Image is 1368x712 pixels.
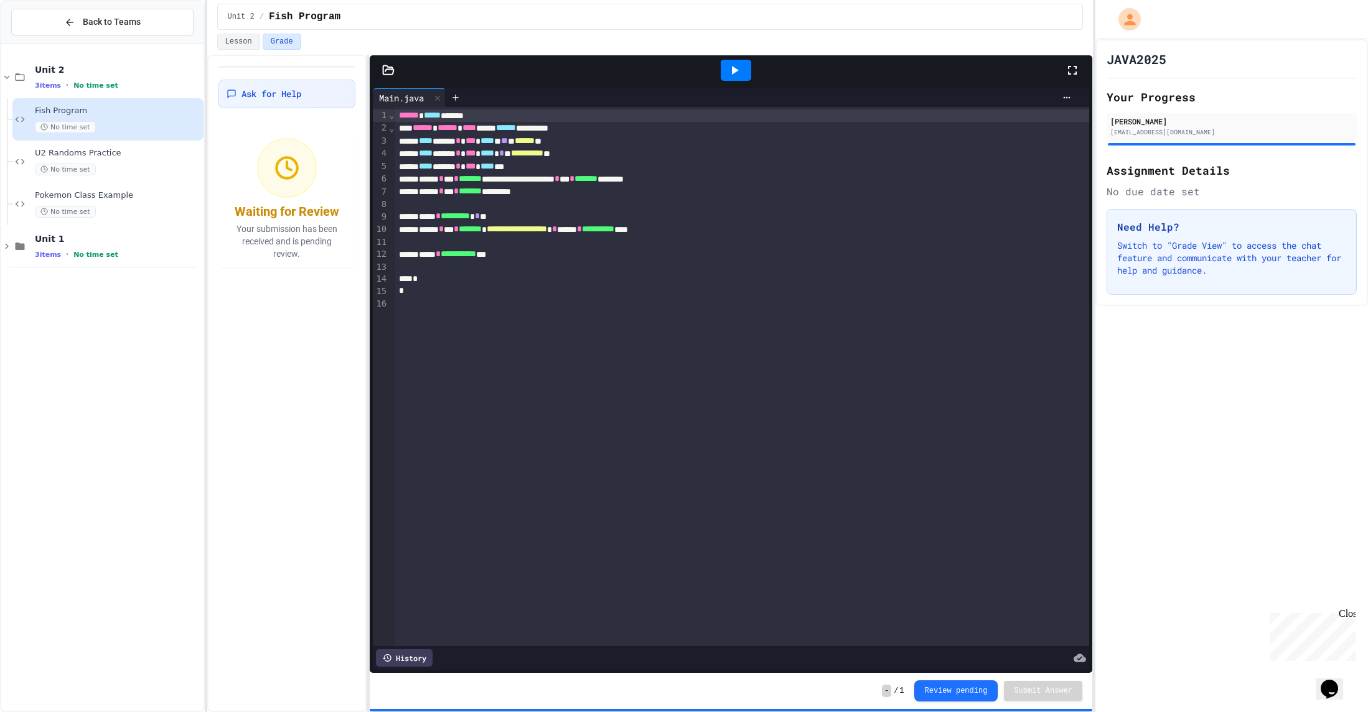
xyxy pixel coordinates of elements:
iframe: chat widget [1316,662,1356,700]
h2: Assignment Details [1107,162,1357,179]
span: Unit 2 [35,64,201,75]
div: History [376,649,433,667]
h2: Your Progress [1107,88,1357,106]
span: 3 items [35,81,61,90]
span: Unit 1 [35,233,201,244]
span: • [66,249,68,259]
span: - [882,685,891,697]
div: 8 [373,198,388,211]
div: 4 [373,147,388,160]
div: 10 [373,223,388,236]
span: No time set [73,251,118,259]
span: / [894,686,898,696]
span: Submit Answer [1014,686,1072,696]
div: Main.java [373,91,430,104]
span: Back to Teams [83,16,141,29]
p: Switch to "Grade View" to access the chat feature and communicate with your teacher for help and ... [1117,239,1346,277]
div: 11 [373,236,388,249]
h1: JAVA2025 [1107,50,1166,68]
span: Unit 2 [228,12,255,22]
span: No time set [73,81,118,90]
button: Lesson [217,34,260,50]
button: Back to Teams [11,9,194,35]
div: 7 [373,186,388,198]
div: 16 [373,298,388,310]
div: 5 [373,160,388,173]
span: No time set [35,206,96,218]
div: 6 [373,173,388,185]
span: Fold line [388,110,395,120]
button: Review pending [914,680,998,701]
span: Fish Program [269,9,340,24]
p: Your submission has been received and is pending review. [226,223,349,260]
h3: Need Help? [1117,220,1346,234]
span: 1 [899,686,904,696]
iframe: chat widget [1265,608,1356,661]
div: 12 [373,248,388,261]
div: 15 [373,285,388,298]
span: Fish Program [35,106,201,116]
span: Pokemon Class Example [35,190,201,201]
div: Main.java [373,88,446,107]
span: U2 Randoms Practice [35,148,201,159]
div: 9 [373,211,388,223]
div: [PERSON_NAME] [1110,116,1353,127]
div: 2 [373,122,388,134]
div: No due date set [1107,184,1357,199]
span: • [66,80,68,90]
span: No time set [35,121,96,133]
div: 14 [373,273,388,285]
div: 13 [373,261,388,274]
div: 1 [373,109,388,122]
span: No time set [35,164,96,175]
div: 3 [373,135,388,147]
div: Chat with us now!Close [5,5,86,79]
span: Ask for Help [241,88,301,100]
span: / [260,12,264,22]
button: Submit Answer [1004,681,1082,701]
span: 3 items [35,251,61,259]
div: [EMAIL_ADDRESS][DOMAIN_NAME] [1110,127,1353,137]
button: Grade [263,34,301,50]
div: Waiting for Review [235,203,339,220]
div: My Account [1105,5,1144,34]
span: Fold line [388,123,395,133]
